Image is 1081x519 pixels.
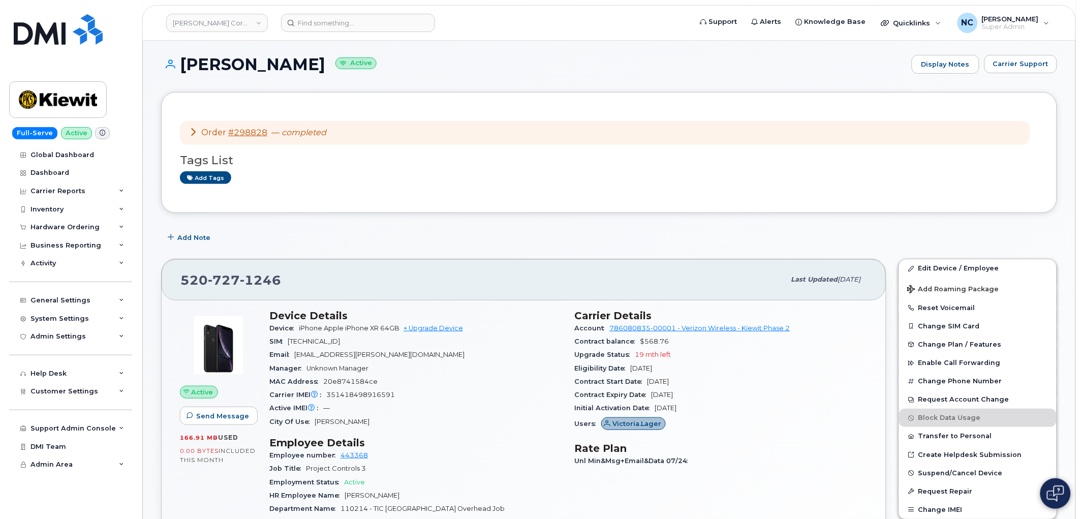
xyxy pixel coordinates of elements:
span: Employment Status [269,478,344,486]
span: Contract Start Date [575,378,647,385]
span: Initial Activation Date [575,404,655,412]
button: Block Data Usage [899,409,1057,427]
em: completed [282,128,326,137]
span: 0.00 Bytes [180,447,219,454]
span: 19 mth left [635,351,671,358]
button: Reset Voicemail [899,299,1057,317]
span: Order [201,128,226,137]
span: Last updated [791,276,838,283]
span: Email [269,351,294,358]
span: [PERSON_NAME] [345,492,399,499]
a: #298828 [228,128,267,137]
span: Enable Call Forwarding [918,359,1001,367]
span: NC [962,17,974,29]
span: 727 [208,272,240,288]
span: Knowledge Base [805,17,866,27]
button: Request Repair [899,482,1057,501]
span: 351418498916591 [326,391,395,399]
button: Change IMEI [899,501,1057,519]
span: Manager [269,364,306,372]
span: $568.76 [640,338,669,345]
a: Create Helpdesk Submission [899,446,1057,464]
span: Super Admin [982,23,1039,31]
span: Users [575,420,601,428]
span: Active IMEI [269,404,323,412]
h3: Tags List [180,154,1038,167]
a: 786080835-00001 - Verizon Wireless - Kiewit Phase 2 [610,324,790,332]
span: [EMAIL_ADDRESS][PERSON_NAME][DOMAIN_NAME] [294,351,465,358]
span: 1246 [240,272,281,288]
span: Device [269,324,299,332]
span: [DATE] [647,378,669,385]
span: Active [344,478,365,486]
span: Employee number [269,451,341,459]
a: Kiewit Corporation [166,14,268,32]
span: 166.91 MB [180,434,218,441]
span: [DATE] [631,364,653,372]
h3: Carrier Details [575,310,868,322]
span: Contract Expiry Date [575,391,652,399]
span: [PERSON_NAME] [315,418,369,425]
span: Victoria.Lager [612,419,661,429]
span: [TECHNICAL_ID] [288,338,340,345]
span: Unl Min&Msg+Email&Data 07/24 [575,457,693,465]
span: [DATE] [655,404,677,412]
button: Add Note [161,228,219,247]
span: 520 [180,272,281,288]
img: image20231002-3703462-1qb80zy.jpeg [188,315,249,376]
span: — [271,128,326,137]
span: MAC Address [269,378,323,385]
span: used [218,434,238,441]
span: SIM [269,338,288,345]
a: Victoria.Lager [601,420,666,428]
h3: Employee Details [269,437,563,449]
span: Carrier IMEI [269,391,326,399]
span: included this month [180,447,256,464]
span: — [323,404,330,412]
a: Alerts [745,12,789,32]
span: Carrier Support [993,59,1048,69]
small: Active [335,57,377,69]
span: Job Title [269,465,306,472]
span: Project Controls 3 [306,465,366,472]
a: + Upgrade Device [404,324,463,332]
span: Department Name [269,505,341,512]
span: Quicklinks [893,19,931,27]
span: Contract balance [575,338,640,345]
a: Display Notes [912,55,979,74]
h3: Device Details [269,310,563,322]
h1: [PERSON_NAME] [161,55,907,73]
button: Change SIM Card [899,317,1057,335]
span: HR Employee Name [269,492,345,499]
span: [DATE] [652,391,673,399]
button: Suspend/Cancel Device [899,464,1057,482]
img: Open chat [1047,485,1064,502]
button: Request Account Change [899,390,1057,409]
button: Transfer to Personal [899,427,1057,445]
span: City Of Use [269,418,315,425]
span: 110214 - TIC [GEOGRAPHIC_DATA] Overhead Job [341,505,505,512]
button: Change Plan / Features [899,335,1057,354]
span: Send Message [196,411,249,421]
input: Find something... [281,14,435,32]
span: Change Plan / Features [918,341,1002,348]
a: Support [693,12,745,32]
a: 443368 [341,451,368,459]
span: Support [709,17,737,27]
span: Eligibility Date [575,364,631,372]
span: Suspend/Cancel Device [918,469,1003,477]
span: 20e8741584ce [323,378,378,385]
span: Unknown Manager [306,364,368,372]
span: Alerts [760,17,782,27]
div: Nicholas Capella [950,13,1057,33]
span: iPhone Apple iPhone XR 64GB [299,324,399,332]
span: Upgrade Status [575,351,635,358]
span: Active [192,387,213,397]
a: Add tags [180,171,231,184]
button: Enable Call Forwarding [899,354,1057,372]
a: Knowledge Base [789,12,873,32]
button: Carrier Support [984,55,1057,73]
span: Account [575,324,610,332]
span: [DATE] [838,276,861,283]
button: Add Roaming Package [899,278,1057,299]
